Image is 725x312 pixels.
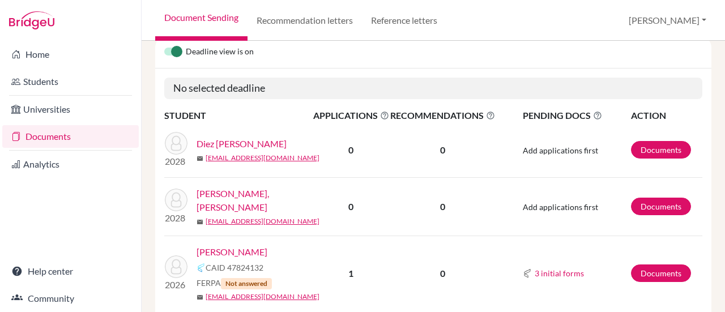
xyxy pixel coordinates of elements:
span: RECOMMENDATIONS [390,109,495,122]
a: Diez [PERSON_NAME] [197,137,287,151]
span: FERPA [197,277,272,289]
span: Not answered [221,278,272,289]
a: Home [2,43,139,66]
button: 3 initial forms [534,267,585,280]
a: Analytics [2,153,139,176]
span: APPLICATIONS [313,109,389,122]
a: [EMAIL_ADDRESS][DOMAIN_NAME] [206,216,319,226]
a: [PERSON_NAME], [PERSON_NAME] [197,187,321,214]
span: PENDING DOCS [523,109,630,122]
a: Documents [631,198,691,215]
p: 0 [390,200,495,213]
p: 2026 [165,278,187,292]
span: mail [197,155,203,162]
b: 0 [348,201,353,212]
p: 2028 [165,211,187,225]
b: 1 [348,268,353,279]
span: CAID 47824132 [206,262,263,273]
a: Students [2,70,139,93]
p: 0 [390,267,495,280]
a: Documents [2,125,139,148]
a: [EMAIL_ADDRESS][DOMAIN_NAME] [206,153,319,163]
p: 0 [390,143,495,157]
img: Bridge-U [9,11,54,29]
th: STUDENT [164,108,313,123]
span: Add applications first [523,146,598,155]
a: Community [2,287,139,310]
span: mail [197,219,203,225]
a: Documents [631,264,691,282]
span: Add applications first [523,202,598,212]
th: ACTION [630,108,702,123]
a: Documents [631,141,691,159]
button: [PERSON_NAME] [624,10,711,31]
b: 0 [348,144,353,155]
img: Common App logo [197,263,206,272]
a: [EMAIL_ADDRESS][DOMAIN_NAME] [206,292,319,302]
a: Universities [2,98,139,121]
img: Parente, Sophia [165,255,187,278]
span: mail [197,294,203,301]
span: Deadline view is on [186,45,254,59]
a: Help center [2,260,139,283]
a: [PERSON_NAME] [197,245,267,259]
p: 2028 [165,155,187,168]
img: Common App logo [523,269,532,278]
img: Diez Vivoli, Sophia [165,132,187,155]
img: Eckert Martinho, Sophia [165,189,187,211]
h5: No selected deadline [164,78,702,99]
